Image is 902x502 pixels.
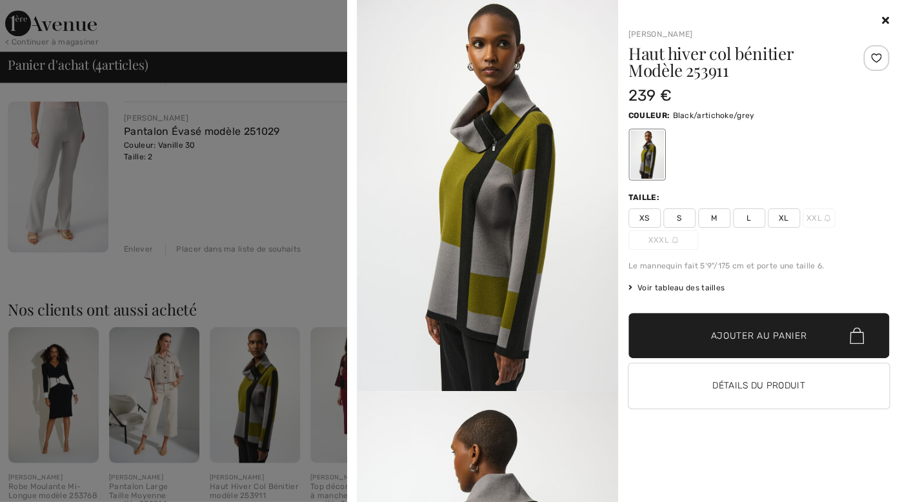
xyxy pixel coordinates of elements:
span: L [733,208,765,228]
button: Ajouter au panier [628,313,890,358]
span: Ajouter au panier [710,329,807,343]
h1: Haut hiver col bénitier Modèle 253911 [628,45,846,79]
span: XS [628,208,661,228]
span: M [698,208,730,228]
img: ring-m.svg [672,237,678,243]
span: Aide [28,9,54,21]
span: 239 € [628,86,672,105]
img: ring-m.svg [824,215,830,221]
span: XXXL [628,230,698,250]
span: S [663,208,696,228]
button: Détails du produit [628,363,890,408]
span: XL [768,208,800,228]
div: Taille: [628,192,662,203]
span: Couleur: [628,111,670,120]
div: Le mannequin fait 5'9"/175 cm et porte une taille 6. [628,260,890,272]
div: Black/artichoke/grey [630,130,663,179]
img: Bag.svg [850,327,864,344]
a: [PERSON_NAME] [628,30,693,39]
span: Voir tableau des tailles [628,282,725,294]
span: Black/artichoke/grey [672,111,754,120]
span: XXL [803,208,835,228]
